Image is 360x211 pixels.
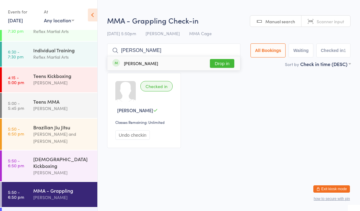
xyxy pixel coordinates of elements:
[124,61,158,66] div: [PERSON_NAME]
[8,24,23,33] time: 6:30 - 7:30 pm
[8,126,24,136] time: 5:50 - 6:50 pm
[344,48,346,53] div: 1
[289,43,313,57] button: Waiting
[8,17,23,24] a: [DATE]
[210,59,234,68] button: Drop in
[313,185,350,193] button: Exit kiosk mode
[44,17,74,24] div: Any location
[33,187,92,194] div: MMA - Grappling
[2,67,97,92] a: 4:15 -5:00 pmTeens Kickboxing[PERSON_NAME]
[2,119,97,150] a: 5:50 -6:50 pmBrazilian Jiu Jitsu[PERSON_NAME] and [PERSON_NAME]
[33,47,92,54] div: Individual Training
[8,101,24,110] time: 5:00 - 5:45 pm
[33,194,92,201] div: [PERSON_NAME]
[107,15,351,25] h2: MMA - Grappling Check-in
[285,61,299,67] label: Sort by
[33,72,92,79] div: Teens Kickboxing
[107,30,136,36] span: [DATE] 5:50pm
[33,28,92,35] div: Reflex Martial Arts
[33,105,92,112] div: [PERSON_NAME]
[33,54,92,61] div: Reflex Martial Arts
[8,49,23,59] time: 6:30 - 7:30 pm
[300,61,351,67] div: Check in time (DESC)
[8,7,38,17] div: Events for
[8,75,24,85] time: 4:15 - 5:00 pm
[44,7,74,17] div: At
[33,79,92,86] div: [PERSON_NAME]
[265,18,295,24] span: Manual search
[316,43,351,57] button: Checked in1
[117,107,153,113] span: [PERSON_NAME]
[2,42,97,67] a: 6:30 -7:30 pmIndividual TrainingReflex Martial Arts
[314,197,350,201] button: how to secure with pin
[8,158,24,168] time: 5:50 - 6:50 pm
[2,150,97,181] a: 5:50 -6:50 pm[DEMOGRAPHIC_DATA] Kickboxing[PERSON_NAME]
[8,190,24,199] time: 5:50 - 6:50 pm
[2,93,97,118] a: 5:00 -5:45 pmTeens MMA[PERSON_NAME]
[33,98,92,105] div: Teens MMA
[33,124,92,131] div: Brazilian Jiu Jitsu
[2,182,97,207] a: 5:50 -6:50 pmMMA - Grappling[PERSON_NAME]
[115,120,175,125] div: Classes Remaining: Unlimited
[250,43,286,57] button: All Bookings
[115,130,150,140] button: Undo checkin
[33,169,92,176] div: [PERSON_NAME]
[317,18,344,24] span: Scanner input
[189,30,212,36] span: MMA Cage
[33,131,92,145] div: [PERSON_NAME] and [PERSON_NAME]
[33,156,92,169] div: [DEMOGRAPHIC_DATA] Kickboxing
[140,81,173,91] div: Checked in
[146,30,180,36] span: [PERSON_NAME]
[107,43,240,57] input: Search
